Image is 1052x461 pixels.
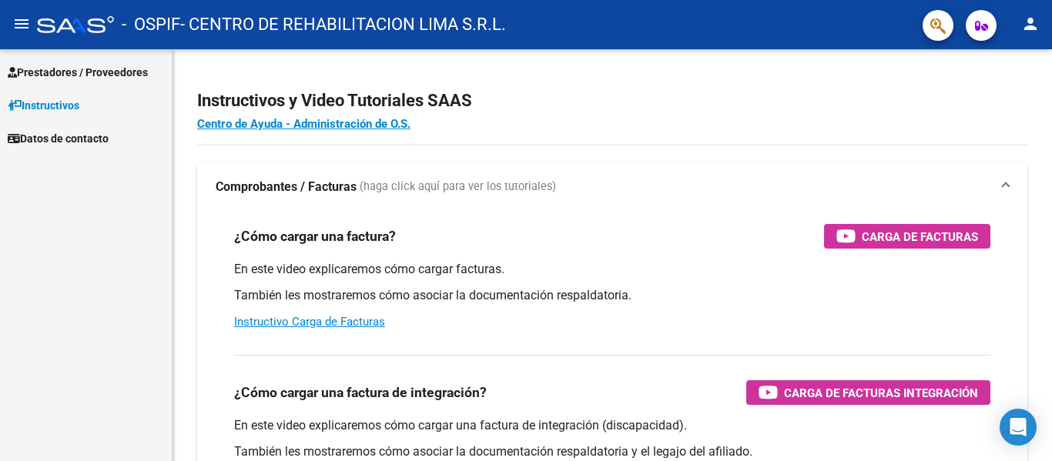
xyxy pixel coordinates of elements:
span: Carga de Facturas Integración [784,383,978,403]
h3: ¿Cómo cargar una factura de integración? [234,382,487,403]
p: En este video explicaremos cómo cargar facturas. [234,261,990,278]
mat-expansion-panel-header: Comprobantes / Facturas (haga click aquí para ver los tutoriales) [197,162,1027,212]
h2: Instructivos y Video Tutoriales SAAS [197,86,1027,115]
button: Carga de Facturas Integración [746,380,990,405]
p: También les mostraremos cómo asociar la documentación respaldatoria. [234,287,990,304]
span: Datos de contacto [8,130,109,147]
p: En este video explicaremos cómo cargar una factura de integración (discapacidad). [234,417,990,434]
span: - CENTRO DE REHABILITACION LIMA S.R.L. [180,8,506,42]
a: Instructivo Carga de Facturas [234,315,385,329]
span: Carga de Facturas [862,227,978,246]
div: Open Intercom Messenger [1000,409,1037,446]
strong: Comprobantes / Facturas [216,179,357,195]
a: Centro de Ayuda - Administración de O.S. [197,117,410,131]
span: Instructivos [8,97,79,114]
mat-icon: person [1021,15,1040,33]
p: También les mostraremos cómo asociar la documentación respaldatoria y el legajo del afiliado. [234,443,990,460]
mat-icon: menu [12,15,31,33]
span: (haga click aquí para ver los tutoriales) [360,179,556,195]
h3: ¿Cómo cargar una factura? [234,225,396,247]
span: Prestadores / Proveedores [8,64,148,81]
span: - OSPIF [122,8,180,42]
button: Carga de Facturas [824,224,990,249]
